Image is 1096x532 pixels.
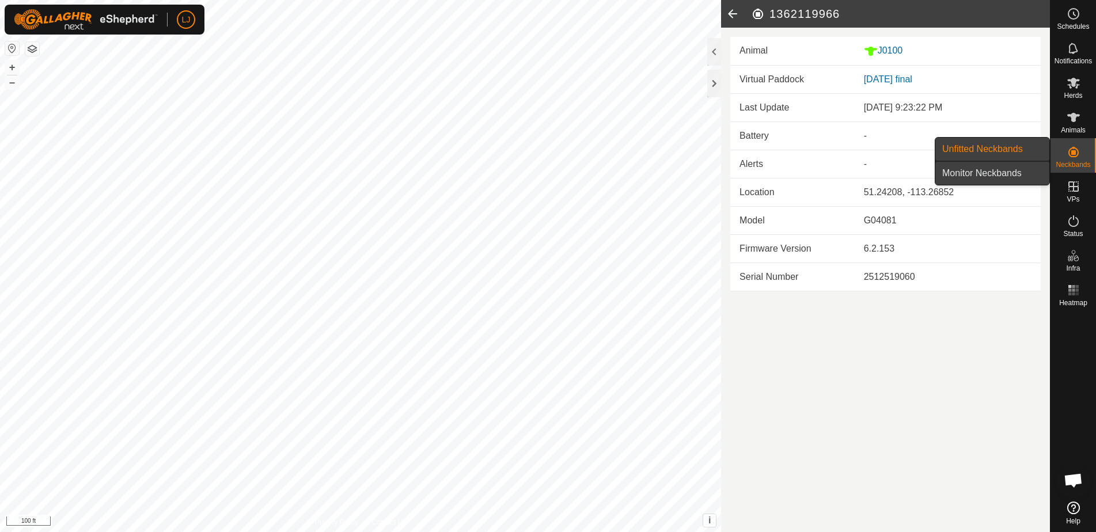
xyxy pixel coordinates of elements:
img: Gallagher Logo [14,9,158,30]
a: [DATE] final [864,74,912,84]
td: Alerts [730,150,855,178]
span: Status [1063,230,1083,237]
div: 2512519060 [864,270,1031,284]
span: Heatmap [1059,299,1087,306]
button: + [5,60,19,74]
button: Map Layers [25,42,39,56]
span: Animals [1061,127,1086,134]
td: Last Update [730,94,855,122]
span: Herds [1064,92,1082,99]
span: Schedules [1057,23,1089,30]
span: Neckbands [1056,161,1090,168]
a: Monitor Neckbands [935,162,1049,185]
h2: 1362119966 [751,7,1050,21]
div: 51.24208, -113.26852 [864,185,1031,199]
button: – [5,75,19,89]
span: VPs [1067,196,1079,203]
div: 6.2.153 [864,242,1031,256]
td: Model [730,206,855,234]
div: Open chat [1056,463,1091,497]
a: Contact Us [372,517,406,527]
td: - [855,150,1041,178]
span: LJ [182,14,191,26]
span: Unfitted Neckbands [942,142,1023,156]
span: Monitor Neckbands [942,166,1022,180]
td: Location [730,178,855,206]
span: Notifications [1055,58,1092,64]
div: G04081 [864,214,1031,227]
span: i [708,515,711,525]
td: Battery [730,121,855,150]
td: Animal [730,37,855,65]
div: - [864,129,1031,143]
div: J0100 [864,44,1031,58]
td: Firmware Version [730,234,855,263]
a: Unfitted Neckbands [935,138,1049,161]
span: Infra [1066,265,1080,272]
button: i [703,514,716,527]
td: Serial Number [730,263,855,291]
a: Privacy Policy [315,517,358,527]
span: Help [1066,518,1080,525]
td: Virtual Paddock [730,66,855,94]
button: Reset Map [5,41,19,55]
a: Help [1051,497,1096,529]
div: [DATE] 9:23:22 PM [864,101,1031,115]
